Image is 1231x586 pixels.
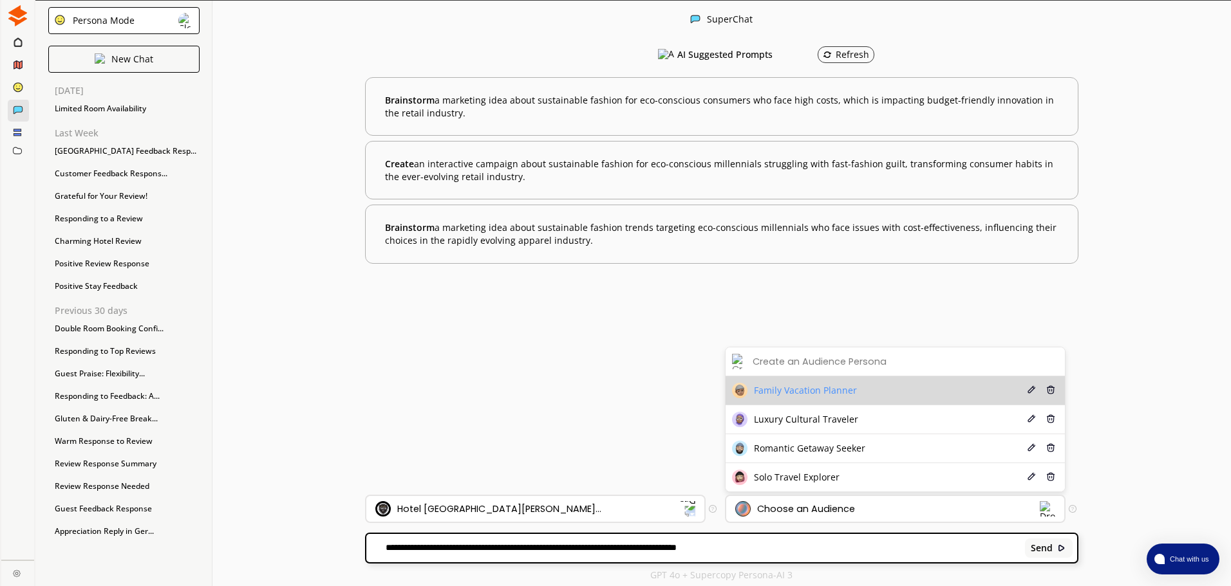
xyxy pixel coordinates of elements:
img: Close [95,53,105,64]
b: Send [1031,543,1053,553]
img: Close [13,569,21,577]
span: Create [385,158,414,170]
span: Solo Travel Explorer [754,472,840,482]
span: Brainstorm [385,221,435,233]
img: Edit Icon [1027,414,1036,423]
img: Delete Icon [1046,385,1055,394]
img: Create Icon [732,354,747,369]
div: Guest Feedback Response [48,499,200,518]
p: GPT 4o + Supercopy Persona-AI 3 [650,570,793,580]
button: Edit Icon [1025,441,1038,456]
div: Charming Hotel Review [48,232,200,251]
img: Brand Icon [732,441,747,456]
button: Delete Icon [1044,412,1058,427]
button: Delete Icon [1044,470,1058,485]
img: Brand Icon [732,383,747,398]
img: Edit Icon [1027,385,1036,394]
img: Audience Icon [735,501,751,517]
img: Dropdown Icon [679,500,696,517]
img: Brand Icon [732,412,747,427]
img: Edit Icon [1027,472,1036,481]
div: Responding to a Review [48,209,200,228]
img: Delete Icon [1046,472,1055,481]
div: Grateful for Your Review! [48,187,200,206]
img: Brand Icon [375,501,391,517]
div: Review Response Needed [48,477,200,496]
button: Delete Icon [1044,383,1058,398]
div: Persona Mode [68,15,135,26]
span: Luxury Cultural Traveler [754,414,858,425]
div: Review Response: Refund D... [48,544,200,563]
div: SuperChat [707,14,753,26]
b: a marketing idea about sustainable fashion trends targeting eco-conscious millennials who face is... [385,221,1058,246]
img: Close [178,13,194,28]
div: Double Room Booking Confi... [48,319,200,338]
img: Close [690,14,700,24]
div: Choose an Audience [757,504,855,514]
div: Appreciation Reply in Ger... [48,522,200,541]
div: [GEOGRAPHIC_DATA] Feedback Resp... [48,142,200,161]
button: Edit Icon [1025,412,1038,427]
img: Edit Icon [1027,443,1036,452]
div: Positive Review Response [48,254,200,273]
p: Last Week [55,128,200,138]
img: Close [1057,544,1066,553]
button: Delete Icon [1044,441,1058,456]
div: Positive Stay Feedback [48,277,200,296]
img: Close [7,5,28,26]
img: AI Suggested Prompts [658,49,674,60]
div: Create an Audience Persona [753,356,887,367]
img: Close [54,14,66,26]
img: Refresh [823,50,832,59]
div: Limited Room Availability [48,99,200,118]
button: Edit Icon [1025,383,1038,398]
button: atlas-launcher [1147,544,1219,574]
h3: AI Suggested Prompts [677,45,773,64]
b: a marketing idea about sustainable fashion for eco-conscious consumers who face high costs, which... [385,94,1058,119]
button: Edit Icon [1025,470,1038,485]
div: Guest Praise: Flexibility... [48,364,200,383]
span: Chat with us [1165,554,1212,564]
a: Close [1,560,34,583]
div: Responding to Feedback: A... [48,387,200,406]
span: Family Vacation Planner [754,385,857,396]
p: New Chat [111,54,153,64]
span: Romantic Getaway Seeker [754,443,865,453]
div: Customer Feedback Respons... [48,164,200,183]
p: [DATE] [55,86,200,96]
div: Review Response Summary [48,454,200,473]
img: Tooltip Icon [709,505,717,513]
img: Delete Icon [1046,414,1055,423]
img: Dropdown Icon [1040,501,1055,517]
div: Hotel [GEOGRAPHIC_DATA][PERSON_NAME]... [397,504,601,514]
span: Brainstorm [385,94,435,106]
img: Brand Icon [732,470,747,485]
img: Delete Icon [1046,443,1055,452]
img: Tooltip Icon [1069,505,1076,513]
div: Refresh [823,50,869,60]
p: Previous 30 days [55,306,200,316]
div: Gluten & Dairy-Free Break... [48,409,200,428]
b: an interactive campaign about sustainable fashion for eco-conscious millennials struggling with f... [385,158,1058,183]
div: Responding to Top Reviews [48,342,200,361]
div: Warm Response to Review [48,432,200,451]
